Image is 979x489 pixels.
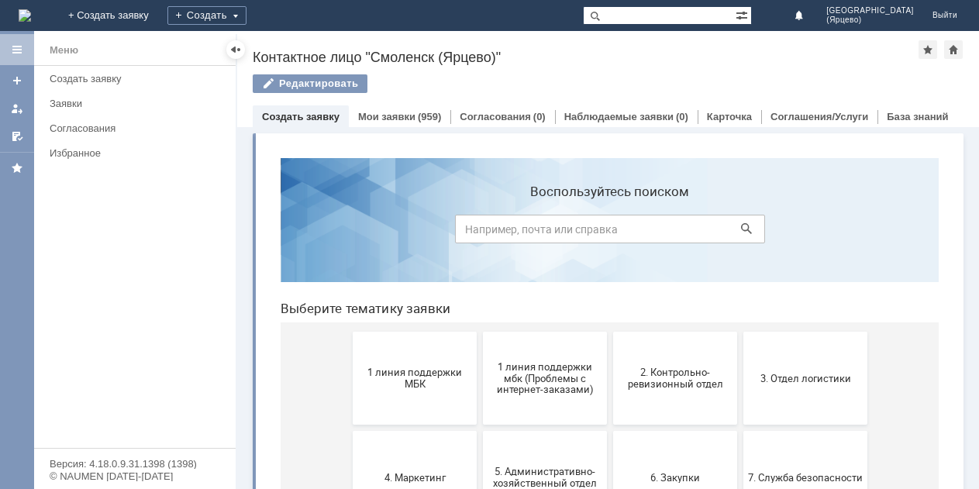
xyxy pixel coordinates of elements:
[187,69,497,98] input: Например, почта или справка
[50,471,220,481] div: © NAUMEN [DATE]-[DATE]
[262,111,340,122] a: Создать заявку
[676,111,688,122] div: (0)
[345,186,469,279] button: 2. Контрольно-ревизионный отдел
[480,226,595,238] span: 3. Отдел логистики
[89,425,204,436] span: 8. Отдел качества
[358,111,415,122] a: Мои заявки
[350,425,464,436] span: Бухгалтерия (для мбк)
[84,186,209,279] button: 1 линия поддержки МБК
[187,38,497,53] label: Воспользуйтесь поиском
[19,9,31,22] a: Перейти на домашнюю страницу
[887,111,948,122] a: База знаний
[533,111,546,122] div: (0)
[919,40,937,59] div: Добавить в избранное
[50,459,220,469] div: Версия: 4.18.0.9.31.1398 (1398)
[84,285,209,378] button: 4. Маркетинг
[89,325,204,337] span: 4. Маркетинг
[43,91,233,115] a: Заявки
[418,111,441,122] div: (959)
[480,425,595,436] span: Отдел ИТ (1С)
[5,96,29,121] a: Мои заявки
[345,384,469,477] button: Бухгалтерия (для мбк)
[219,215,334,250] span: 1 линия поддержки мбк (Проблемы с интернет-заказами)
[475,186,599,279] button: 3. Отдел логистики
[19,9,31,22] img: logo
[253,50,919,65] div: Контактное лицо "Смоленск (Ярцево)"
[350,221,464,244] span: 2. Контрольно-ревизионный отдел
[226,40,245,59] div: Скрыть меню
[475,285,599,378] button: 7. Служба безопасности
[12,155,670,170] header: Выберите тематику заявки
[707,111,752,122] a: Карточка
[50,73,226,84] div: Создать заявку
[350,325,464,337] span: 6. Закупки
[50,41,78,60] div: Меню
[215,285,339,378] button: 5. Административно-хозяйственный отдел
[219,419,334,443] span: 9. Отдел-ИТ (Для МБК и Пекарни)
[219,320,334,343] span: 5. Административно-хозяйственный отдел
[826,15,914,25] span: (Ярцево)
[345,285,469,378] button: 6. Закупки
[215,384,339,477] button: 9. Отдел-ИТ (Для МБК и Пекарни)
[475,384,599,477] button: Отдел ИТ (1С)
[50,98,226,109] div: Заявки
[84,384,209,477] button: 8. Отдел качества
[480,325,595,337] span: 7. Служба безопасности
[43,116,233,140] a: Согласования
[50,122,226,134] div: Согласования
[43,67,233,91] a: Создать заявку
[215,186,339,279] button: 1 линия поддержки мбк (Проблемы с интернет-заказами)
[944,40,963,59] div: Сделать домашней страницей
[5,68,29,93] a: Создать заявку
[564,111,674,122] a: Наблюдаемые заявки
[5,124,29,149] a: Мои согласования
[460,111,531,122] a: Согласования
[770,111,868,122] a: Соглашения/Услуги
[826,6,914,15] span: [GEOGRAPHIC_DATA]
[50,147,209,159] div: Избранное
[736,7,751,22] span: Расширенный поиск
[167,6,246,25] div: Создать
[89,221,204,244] span: 1 линия поддержки МБК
